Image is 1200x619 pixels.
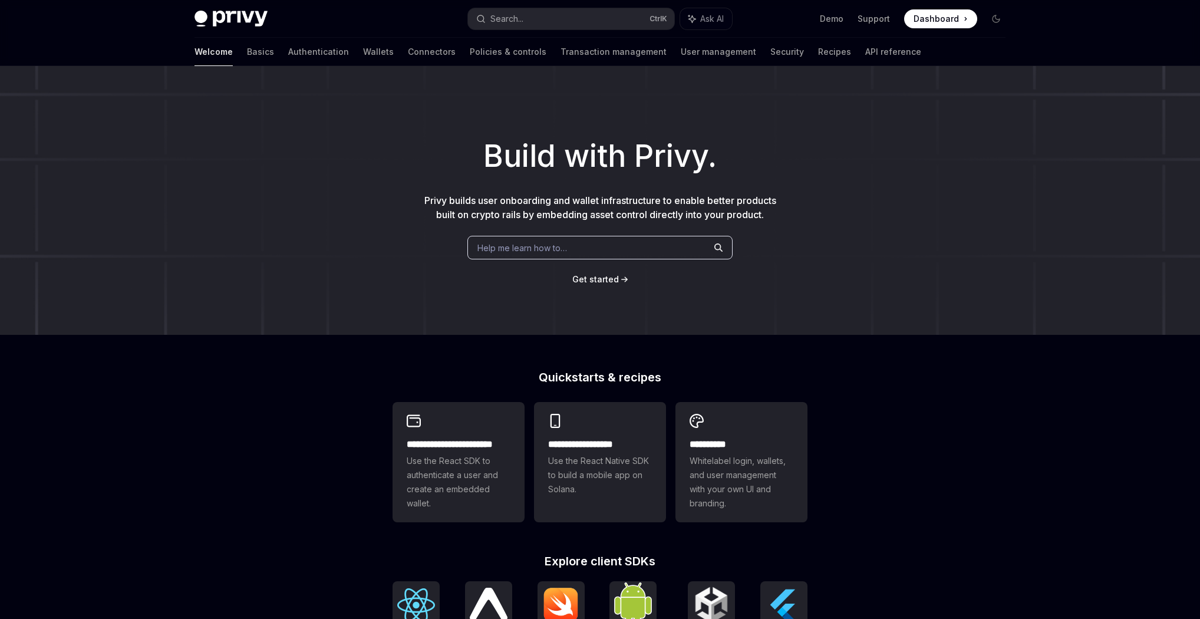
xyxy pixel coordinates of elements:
a: Authentication [288,38,349,66]
a: Support [858,13,890,25]
button: Toggle dark mode [987,9,1006,28]
img: dark logo [194,11,268,27]
span: Get started [572,274,619,284]
a: Policies & controls [470,38,546,66]
a: Welcome [194,38,233,66]
a: User management [681,38,756,66]
a: Recipes [818,38,851,66]
span: Use the React Native SDK to build a mobile app on Solana. [548,454,652,496]
span: Privy builds user onboarding and wallet infrastructure to enable better products built on crypto ... [424,195,776,220]
span: Whitelabel login, wallets, and user management with your own UI and branding. [690,454,793,511]
h2: Quickstarts & recipes [393,371,807,383]
a: Demo [820,13,843,25]
a: **** *****Whitelabel login, wallets, and user management with your own UI and branding. [675,402,807,522]
h1: Build with Privy. [19,133,1181,179]
button: Ask AI [680,8,732,29]
button: Search...CtrlK [468,8,674,29]
div: Search... [490,12,523,26]
a: Transaction management [561,38,667,66]
a: Security [770,38,804,66]
a: Wallets [363,38,394,66]
span: Ask AI [700,13,724,25]
a: Dashboard [904,9,977,28]
span: Help me learn how to… [477,242,567,254]
a: **** **** **** ***Use the React Native SDK to build a mobile app on Solana. [534,402,666,522]
a: Get started [572,274,619,285]
h2: Explore client SDKs [393,555,807,567]
span: Ctrl K [650,14,667,24]
span: Use the React SDK to authenticate a user and create an embedded wallet. [407,454,510,511]
a: Connectors [408,38,456,66]
a: API reference [865,38,921,66]
span: Dashboard [914,13,959,25]
a: Basics [247,38,274,66]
